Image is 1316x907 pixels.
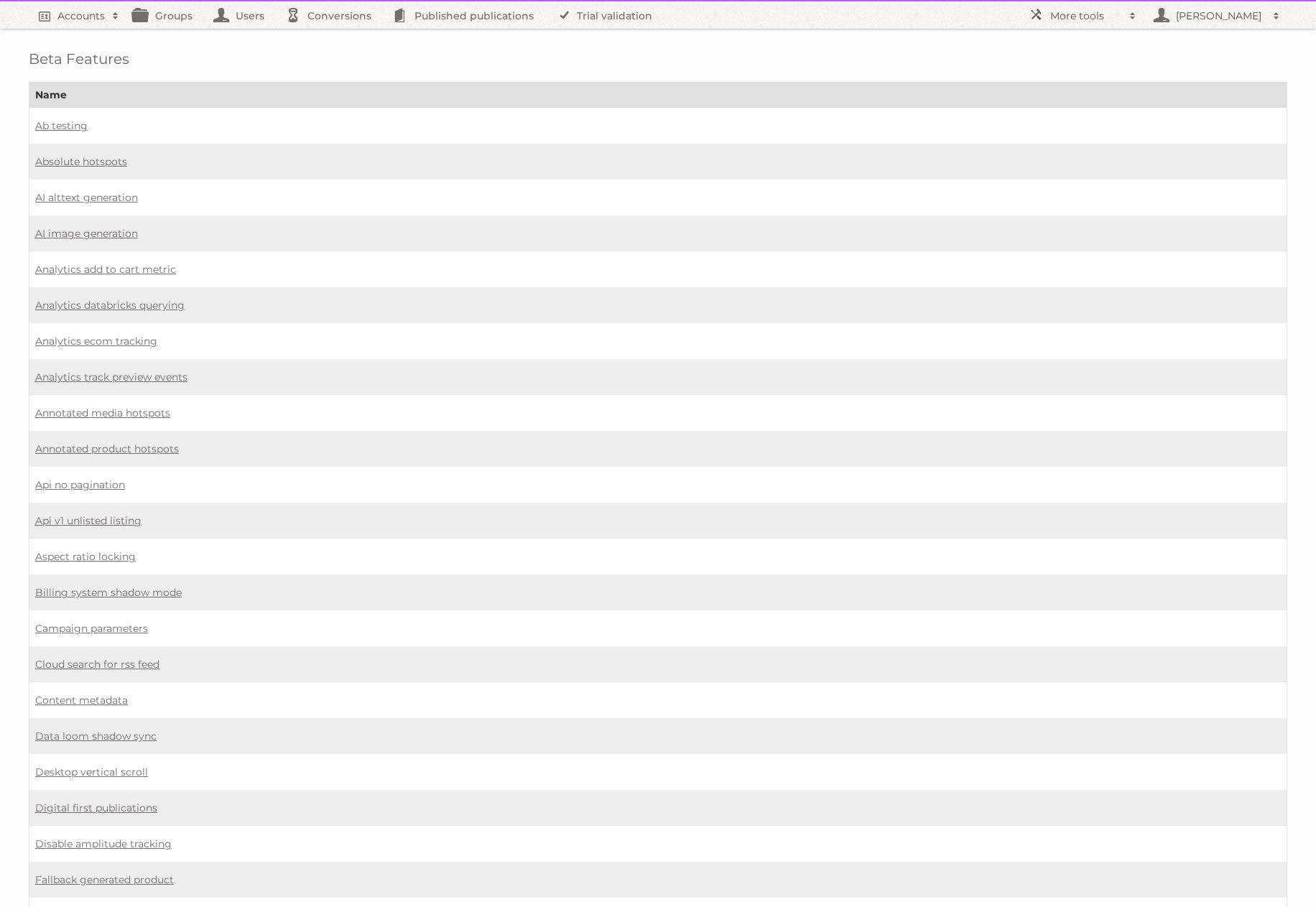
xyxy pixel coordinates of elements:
a: Absolute hotspots [35,155,127,168]
a: Analytics ecom tracking [35,335,157,348]
a: Campaign parameters [35,622,148,635]
a: More tools [1021,1,1144,29]
a: Analytics databricks querying [35,299,185,312]
a: AI alttext generation [35,191,138,204]
a: Billing system shadow mode [35,586,182,599]
h1: Beta Features [29,50,1287,68]
a: Fallback generated product [35,873,174,886]
a: [PERSON_NAME] [1144,1,1287,29]
a: Published publications [386,1,548,29]
a: Cloud search for rss feed [35,658,159,671]
a: Content metadata [35,694,128,707]
a: Digital first publications [35,801,157,814]
a: Disable amplitude tracking [35,837,172,850]
a: Accounts [29,1,126,29]
h2: More tools [1050,9,1122,23]
h2: [PERSON_NAME] [1172,9,1266,23]
a: Api no pagination [35,478,125,491]
a: Ab testing [35,119,88,132]
a: Users [207,1,279,29]
a: Aspect ratio locking [35,550,136,563]
a: Desktop vertical scroll [35,766,148,778]
a: Trial validation [548,1,667,29]
a: Api v1 unlisted listing [35,514,142,527]
a: AI image generation [35,227,138,240]
a: Annotated product hotspots [35,442,179,455]
a: Annotated media hotspots [35,406,170,419]
a: Data loom shadow sync [35,730,157,743]
h2: Accounts [57,9,105,23]
a: Conversions [279,1,386,29]
a: Groups [126,1,207,29]
a: Analytics add to cart metric [35,263,176,276]
th: Name [29,83,1287,108]
a: Analytics track preview events [35,371,187,383]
